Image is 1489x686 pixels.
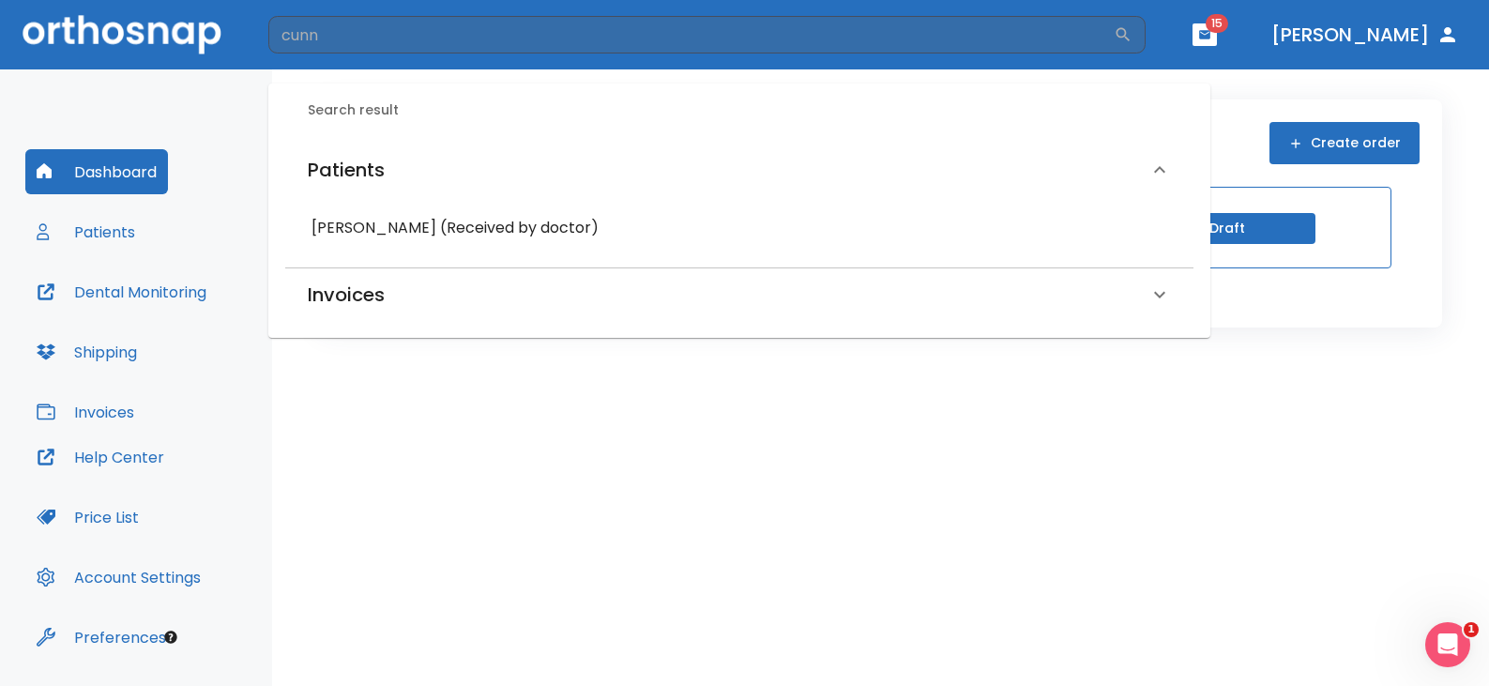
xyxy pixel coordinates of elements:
[25,555,212,600] button: Account Settings
[311,215,1167,241] h6: [PERSON_NAME] (Received by doctor)
[308,280,385,310] h6: Invoices
[1425,622,1470,667] iframe: Intercom live chat
[25,269,218,314] button: Dental Monitoring
[308,155,385,185] h6: Patients
[25,209,146,254] button: Patients
[25,495,150,540] button: Price List
[25,149,168,194] button: Dashboard
[162,629,179,646] div: Tooltip anchor
[25,389,145,434] button: Invoices
[25,434,175,480] button: Help Center
[308,100,1193,121] h6: Search result
[1464,622,1479,637] span: 1
[23,15,221,53] img: Orthosnap
[268,16,1114,53] input: Search by Patient Name or Case #
[25,615,177,660] button: Preferences
[1269,122,1420,164] button: Create order
[285,136,1193,204] div: Patients
[1206,14,1228,33] span: 15
[1264,18,1466,52] button: [PERSON_NAME]
[25,329,148,374] button: Shipping
[285,268,1193,321] div: Invoices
